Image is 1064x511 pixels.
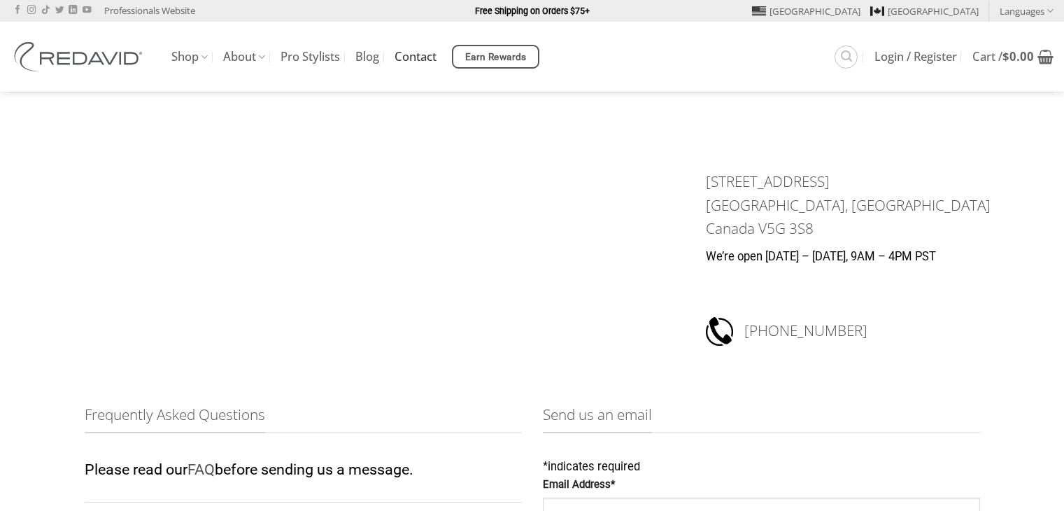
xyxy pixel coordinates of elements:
[452,45,539,69] a: Earn Rewards
[543,403,652,433] span: Send us an email
[13,6,22,15] a: Follow on Facebook
[1002,48,1034,64] bdi: 0.00
[27,6,36,15] a: Follow on Instagram
[85,403,265,433] span: Frequently Asked Questions
[171,43,208,71] a: Shop
[281,44,340,69] a: Pro Stylists
[10,42,150,71] img: REDAVID Salon Products | United States
[874,44,957,69] a: Login / Register
[223,43,265,71] a: About
[870,1,979,22] a: [GEOGRAPHIC_DATA]
[85,458,522,482] p: Please read our before sending us a message.
[83,6,91,15] a: Follow on YouTube
[706,248,997,267] p: We’re open [DATE] – [DATE], 9AM – 4PM PST
[55,6,64,15] a: Follow on Twitter
[706,170,997,240] h3: [STREET_ADDRESS] [GEOGRAPHIC_DATA], [GEOGRAPHIC_DATA] Canada V5G 3S8
[835,45,858,69] a: Search
[972,51,1034,62] span: Cart /
[69,6,77,15] a: Follow on LinkedIn
[41,6,50,15] a: Follow on TikTok
[395,44,437,69] a: Contact
[874,51,957,62] span: Login / Register
[187,461,215,478] a: FAQ
[543,477,980,493] label: Email Address
[543,458,980,477] div: indicates required
[475,6,590,16] strong: Free Shipping on Orders $75+
[1002,48,1009,64] span: $
[465,50,527,65] span: Earn Rewards
[744,315,997,347] h3: [PHONE_NUMBER]
[1000,1,1054,21] a: Languages
[972,41,1054,72] a: View cart
[752,1,860,22] a: [GEOGRAPHIC_DATA]
[355,44,379,69] a: Blog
